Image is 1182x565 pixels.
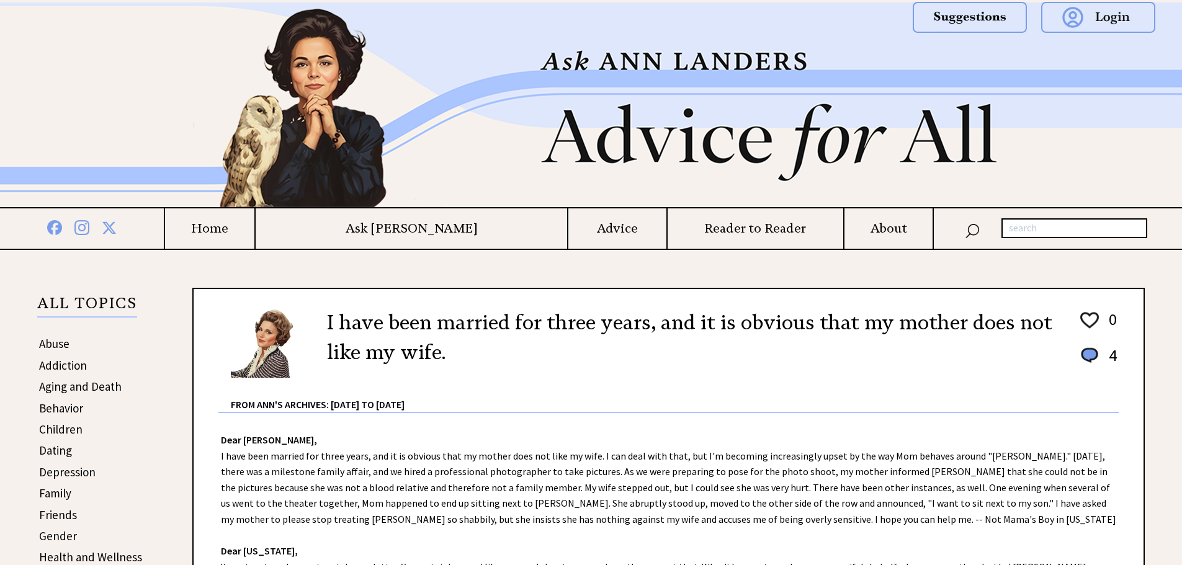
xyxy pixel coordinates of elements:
[1103,345,1117,378] td: 4
[39,422,83,437] a: Children
[39,507,77,522] a: Friends
[1078,309,1101,331] img: heart_outline%201.png
[74,218,89,235] img: instagram%20blue.png
[39,486,71,500] a: Family
[39,549,142,564] a: Health and Wellness
[39,358,87,373] a: Addiction
[965,221,980,239] img: search_nav.png
[256,221,567,236] a: Ask [PERSON_NAME]
[165,221,254,236] a: Home
[1041,2,1155,33] img: login.png
[39,336,69,351] a: Abuse
[1078,345,1101,365] img: message_round%201.png
[39,379,122,394] a: Aging and Death
[913,2,1027,33] img: suggestions.png
[231,379,1119,412] div: From Ann's Archives: [DATE] to [DATE]
[102,218,117,235] img: x%20blue.png
[221,545,298,557] strong: Dear [US_STATE],
[668,221,844,236] a: Reader to Reader
[844,221,933,236] a: About
[327,308,1060,367] h2: I have been married for three years, and it is obvious that my mother does not like my wife.
[39,528,77,543] a: Gender
[1038,2,1044,207] img: right_new2.png
[568,221,666,236] a: Advice
[1103,309,1117,344] td: 0
[1001,218,1147,238] input: search
[145,2,1038,207] img: header2b_v1.png
[39,443,72,458] a: Dating
[47,218,62,235] img: facebook%20blue.png
[221,434,317,446] strong: Dear [PERSON_NAME],
[37,296,137,318] p: ALL TOPICS
[231,308,308,378] img: Ann6%20v2%20small.png
[39,401,83,416] a: Behavior
[39,465,96,479] a: Depression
